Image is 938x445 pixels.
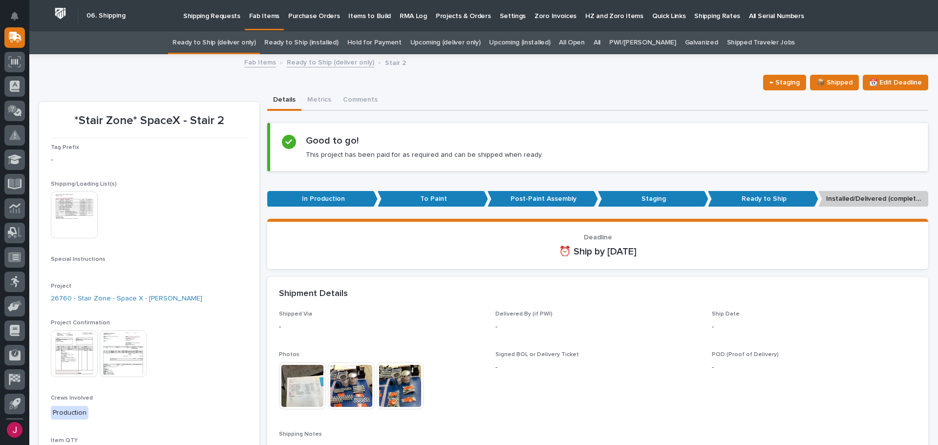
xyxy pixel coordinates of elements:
img: Workspace Logo [51,4,69,22]
span: Project [51,283,71,289]
p: - [495,322,700,332]
div: Notifications [12,12,25,27]
a: Galvanized [685,31,718,54]
span: Delivered By (if PWI) [495,311,553,317]
span: Photos [279,352,299,358]
span: Special Instructions [51,256,106,262]
span: ← Staging [769,77,800,88]
span: 📆 Edit Deadline [869,77,922,88]
p: - [279,322,484,332]
button: Notifications [4,6,25,26]
p: Stair 2 [385,57,406,67]
button: 📆 Edit Deadline [863,75,928,90]
p: Staging [598,191,708,207]
span: Shipping Notes [279,431,322,437]
span: 📦 Shipped [816,77,853,88]
a: Hold for Payment [347,31,402,54]
a: PWI/[PERSON_NAME] [609,31,676,54]
button: 📦 Shipped [810,75,859,90]
span: Signed BOL or Delivery Ticket [495,352,579,358]
a: Ready to Ship (deliver only) [172,31,256,54]
span: Shipped Via [279,311,312,317]
p: In Production [267,191,378,207]
p: Post-Paint Assembly [488,191,598,207]
p: Installed/Delivered (completely done) [818,191,929,207]
span: Item QTY [51,438,78,444]
span: Crews Involved [51,395,93,401]
a: All [594,31,600,54]
a: Upcoming (deliver only) [410,31,481,54]
a: All Open [559,31,585,54]
p: - [495,362,700,373]
h2: Good to go! [306,135,359,147]
span: Shipping/Loading List(s) [51,181,117,187]
a: Shipped Traveler Jobs [727,31,795,54]
a: 26760 - Stair Zone - Space X - [PERSON_NAME] [51,294,202,304]
button: Details [267,90,301,111]
a: Fab Items [244,56,276,67]
p: - [712,322,917,332]
p: This project has been paid for as required and can be shipped when ready. [306,150,543,159]
span: POD (Proof of Delivery) [712,352,779,358]
button: ← Staging [763,75,806,90]
p: ⏰ Ship by [DATE] [279,246,917,257]
span: Ship Date [712,311,740,317]
p: *Stair Zone* SpaceX - Stair 2 [51,114,248,128]
button: Metrics [301,90,337,111]
p: - [712,362,917,373]
p: Ready to Ship [708,191,818,207]
h2: 06. Shipping [86,12,126,20]
a: Ready to Ship (deliver only) [287,56,374,67]
span: Tag Prefix [51,145,79,150]
p: - [51,155,248,165]
span: Deadline [584,234,612,241]
div: Production [51,406,88,420]
button: users-avatar [4,420,25,440]
a: Ready to Ship (installed) [264,31,338,54]
span: Project Confirmation [51,320,110,326]
button: Comments [337,90,384,111]
a: Upcoming (installed) [489,31,550,54]
p: To Paint [378,191,488,207]
h2: Shipment Details [279,289,348,299]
